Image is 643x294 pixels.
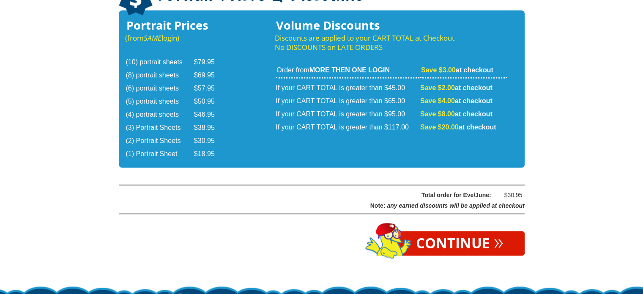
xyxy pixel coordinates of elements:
td: (10) portrait sheets [126,56,193,69]
strong: at checkout [420,84,493,91]
td: $18.95 [194,148,225,160]
td: (3) Portrait Sheets [126,122,193,134]
h3: Volume Discounts [275,21,507,30]
span: any earned discounts will be applied at checkout [387,202,524,209]
span: Note: [370,202,386,209]
td: $69.95 [194,69,225,82]
span: Save $3.00 [421,66,456,74]
div: $30.95 [497,190,523,200]
strong: MORE THEN ONE LOGIN [309,66,390,74]
span: Save $8.00 [420,110,455,118]
td: $46.95 [194,109,225,121]
span: Save $2.00 [420,84,455,91]
h3: Portrait Prices [125,21,226,30]
span: Save $4.00 [420,97,455,104]
strong: at checkout [421,66,493,74]
td: If your CART TOTAL is greater than $65.00 [276,95,419,107]
td: (8) portrait sheets [126,69,193,82]
td: (6) porrtait sheets [126,82,193,95]
a: Continue» [395,231,525,256]
td: (4) portrait sheets [126,109,193,121]
td: $57.95 [194,82,225,95]
span: » [494,236,503,245]
td: $79.95 [194,56,225,69]
p: Discounts are applied to your CART TOTAL at Checkout No DISCOUNTS on LATE ORDERS [275,33,507,52]
strong: at checkout [420,97,493,104]
div: Total order for Eve/June: [140,190,491,200]
p: (from login) [125,33,226,43]
td: If your CART TOTAL is greater than $45.00 [276,79,419,94]
td: $38.95 [194,122,225,134]
span: Save $20.00 [420,124,459,131]
td: $50.95 [194,96,225,108]
strong: at checkout [420,110,493,118]
td: (2) Portrait Sheets [126,135,193,147]
td: Order from [276,66,419,78]
td: $30.95 [194,135,225,147]
td: (5) portrait sheets [126,96,193,108]
td: (1) Portrait Sheet [126,148,193,160]
em: SAME [144,33,161,43]
td: If your CART TOTAL is greater than $95.00 [276,108,419,121]
strong: at checkout [420,124,496,131]
td: If your CART TOTAL is greater than $117.00 [276,121,419,134]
